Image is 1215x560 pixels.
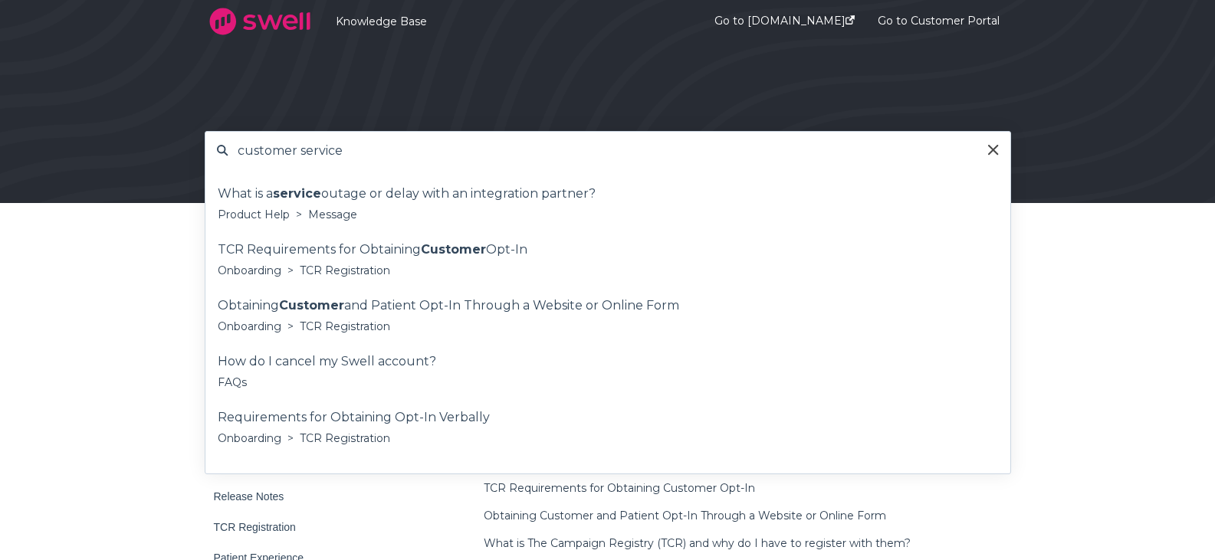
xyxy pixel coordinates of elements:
a: Requirements for Obtaining Opt-In VerballyOnboarding > TCR Registration [205,399,1010,455]
div: Product Help > Message [218,205,998,224]
span: Customer [421,242,486,257]
div: Obtaining and Patient Opt-In Through a Website or Online Form [218,294,998,317]
span: Customer [279,298,344,313]
img: company logo [205,2,316,41]
a: What is The Campaign Registry (TCR) and why do I have to register with them? [484,536,911,550]
div: Requirements for Obtaining Opt-In Verbally [218,406,998,429]
div: TCR Requirements for Obtaining Opt-In [218,238,998,261]
a: Knowledge Base [336,15,668,28]
span: service [273,186,321,201]
div: FAQs [218,373,998,391]
a: TCR Requirements for Obtaining Customer Opt-In [484,481,755,495]
div: How do I cancel my Swell account? [218,350,998,373]
div: Onboarding > TCR Registration [218,317,998,336]
div: Onboarding > TCR Registration [218,261,998,280]
a: How do I cancel my Swell account?FAQs [205,343,1010,399]
a: Release Notes [205,481,389,512]
div: Release Notes [214,490,364,503]
div: TCR Registration [214,521,364,533]
input: Search for answers [228,134,988,167]
a: What is aserviceoutage or delay with an integration partner?Product Help > Message [205,175,1010,231]
a: TCR Requirements for ObtainingCustomerOpt-InOnboarding > TCR Registration [205,231,1010,287]
a: ObtainingCustomerand Patient Opt-In Through a Website or Online FormOnboarding > TCR Registration [205,287,1010,342]
div: Onboarding > TCR Registration [218,429,998,447]
a: Obtaining Customer and Patient Opt-In Through a Website or Online Form [484,509,886,522]
a: TCR Registration [205,512,389,542]
div: What is a outage or delay with an integration partner? [218,182,998,205]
